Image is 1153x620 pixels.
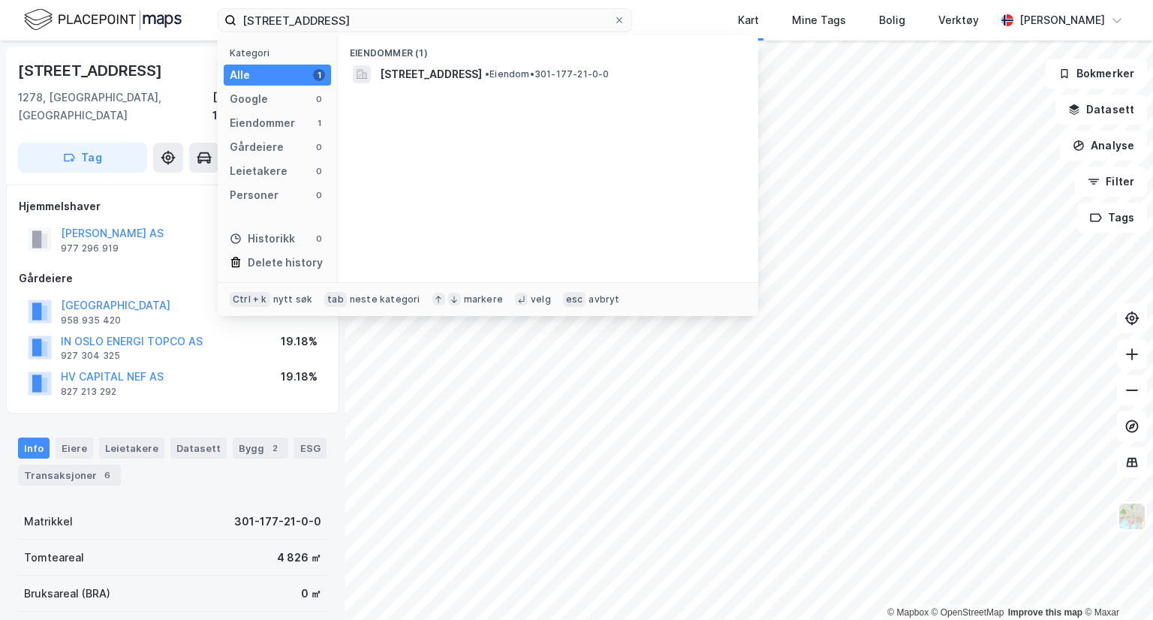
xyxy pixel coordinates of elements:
[313,93,325,105] div: 0
[1078,548,1153,620] iframe: Chat Widget
[61,386,116,398] div: 827 213 292
[56,438,93,459] div: Eiere
[19,269,327,287] div: Gårdeiere
[277,549,321,567] div: 4 826 ㎡
[313,233,325,245] div: 0
[1019,11,1105,29] div: [PERSON_NAME]
[281,333,318,351] div: 19.18%
[563,292,586,307] div: esc
[792,11,846,29] div: Mine Tags
[18,143,147,173] button: Tag
[338,35,758,62] div: Eiendommer (1)
[230,66,250,84] div: Alle
[589,293,619,305] div: avbryt
[313,141,325,153] div: 0
[301,585,321,603] div: 0 ㎡
[485,68,489,80] span: •
[18,438,50,459] div: Info
[324,292,347,307] div: tab
[233,438,288,459] div: Bygg
[1118,502,1146,531] img: Z
[294,438,327,459] div: ESG
[212,89,327,125] div: [GEOGRAPHIC_DATA], 177/21
[248,254,323,272] div: Delete history
[1055,95,1147,125] button: Datasett
[18,465,121,486] div: Transaksjoner
[24,585,110,603] div: Bruksareal (BRA)
[887,607,929,618] a: Mapbox
[350,293,420,305] div: neste kategori
[1078,548,1153,620] div: Kontrollprogram for chat
[230,186,278,204] div: Personer
[1077,203,1147,233] button: Tags
[100,468,115,483] div: 6
[24,549,84,567] div: Tomteareal
[531,293,551,305] div: velg
[18,89,212,125] div: 1278, [GEOGRAPHIC_DATA], [GEOGRAPHIC_DATA]
[19,197,327,215] div: Hjemmelshaver
[267,441,282,456] div: 2
[313,189,325,201] div: 0
[236,9,613,32] input: Søk på adresse, matrikkel, gårdeiere, leietakere eller personer
[230,230,295,248] div: Historikk
[464,293,503,305] div: markere
[61,315,121,327] div: 958 935 420
[230,162,287,180] div: Leietakere
[485,68,610,80] span: Eiendom • 301-177-21-0-0
[281,368,318,386] div: 19.18%
[230,47,331,59] div: Kategori
[879,11,905,29] div: Bolig
[938,11,979,29] div: Verktøy
[234,513,321,531] div: 301-177-21-0-0
[313,69,325,81] div: 1
[230,90,268,108] div: Google
[24,7,182,33] img: logo.f888ab2527a4732fd821a326f86c7f29.svg
[380,65,482,83] span: [STREET_ADDRESS]
[1008,607,1082,618] a: Improve this map
[230,292,270,307] div: Ctrl + k
[99,438,164,459] div: Leietakere
[230,138,284,156] div: Gårdeiere
[273,293,313,305] div: nytt søk
[18,59,165,83] div: [STREET_ADDRESS]
[230,114,295,132] div: Eiendommer
[313,165,325,177] div: 0
[24,513,73,531] div: Matrikkel
[170,438,227,459] div: Datasett
[61,242,119,254] div: 977 296 919
[738,11,759,29] div: Kart
[1060,131,1147,161] button: Analyse
[1075,167,1147,197] button: Filter
[1046,59,1147,89] button: Bokmerker
[313,117,325,129] div: 1
[61,350,120,362] div: 927 304 325
[932,607,1004,618] a: OpenStreetMap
